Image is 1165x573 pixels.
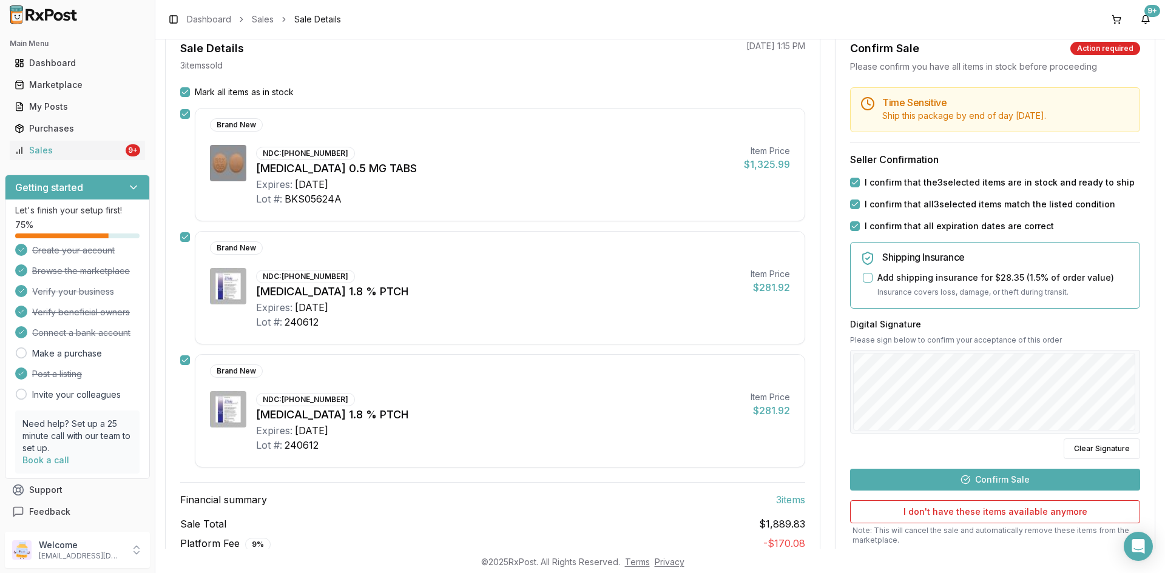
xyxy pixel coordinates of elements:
div: Action required [1070,42,1140,55]
button: Clear Signature [1064,438,1140,459]
span: $1,889.83 [759,517,805,531]
a: Book a call [22,455,69,465]
div: [MEDICAL_DATA] 1.8 % PTCH [256,283,741,300]
div: [DATE] [295,423,328,438]
p: Please sign below to confirm your acceptance of this order [850,335,1140,345]
label: Add shipping insurance for $28.35 ( 1.5 % of order value) [877,272,1114,284]
div: Please confirm you have all items in stock before proceeding [850,61,1140,73]
img: Rexulti 0.5 MG TABS [210,145,246,181]
div: Brand New [210,241,263,255]
a: Make a purchase [32,347,102,360]
div: NDC: [PHONE_NUMBER] [256,393,355,406]
h3: Seller Confirmation [850,152,1140,167]
div: Confirm Sale [850,40,919,57]
div: Item Price [744,145,790,157]
a: Sales9+ [10,139,145,161]
div: [MEDICAL_DATA] 1.8 % PTCH [256,406,741,423]
div: Expires: [256,423,292,438]
div: [DATE] [295,177,328,192]
h3: Getting started [15,180,83,195]
p: [EMAIL_ADDRESS][DOMAIN_NAME] [39,551,123,561]
button: Marketplace [5,75,150,95]
div: BKS05624A [285,192,342,206]
h2: Main Menu [10,39,145,49]
p: Let's finish your setup first! [15,204,140,216]
div: NDC: [PHONE_NUMBER] [256,147,355,160]
button: 9+ [1136,10,1155,29]
p: Note: This will cancel the sale and automatically remove these items from the marketplace. [850,526,1140,545]
span: Sale Details [294,13,341,25]
label: I confirm that all expiration dates are correct [865,220,1054,232]
a: Privacy [655,557,684,567]
span: Connect a bank account [32,327,130,339]
div: Open Intercom Messenger [1124,532,1153,561]
div: Lot #: [256,315,282,329]
div: NDC: [PHONE_NUMBER] [256,270,355,283]
label: I confirm that all 3 selected items match the listed condition [865,198,1115,210]
button: Sales9+ [5,141,150,160]
span: 75 % [15,219,33,231]
div: $281.92 [751,280,790,295]
div: Sales [15,144,123,156]
h5: Shipping Insurance [882,252,1130,262]
div: Expires: [256,300,292,315]
img: ZTlido 1.8 % PTCH [210,268,246,304]
div: Lot #: [256,438,282,452]
span: Create your account [32,244,115,256]
div: 240612 [285,438,319,452]
img: RxPost Logo [5,5,83,24]
button: Confirm Sale [850,469,1140,491]
h5: Time Sensitive [882,98,1130,107]
button: Dashboard [5,53,150,73]
nav: breadcrumb [187,13,341,25]
button: Feedback [5,501,150,523]
h3: Digital Signature [850,318,1140,330]
a: Sales [252,13,274,25]
span: Feedback [29,506,70,518]
span: Browse the marketplace [32,265,130,277]
a: Dashboard [10,52,145,74]
a: Purchases [10,118,145,139]
div: Purchases [15,122,140,135]
div: My Posts [15,101,140,113]
span: Platform Fee [180,536,271,551]
a: Marketplace [10,74,145,96]
span: Verify your business [32,286,114,298]
div: Dashboard [15,57,140,69]
p: Need help? Set up a 25 minute call with our team to set up. [22,418,132,454]
span: Sale Total [180,517,226,531]
div: Item Price [751,391,790,403]
span: - $170.08 [763,537,805,549]
label: I confirm that the 3 selected items are in stock and ready to ship [865,176,1135,189]
div: $1,325.99 [744,157,790,172]
button: Support [5,479,150,501]
span: Financial summary [180,492,267,507]
div: Marketplace [15,79,140,91]
div: 9+ [126,144,140,156]
a: My Posts [10,96,145,118]
button: My Posts [5,97,150,116]
p: 3 item s sold [180,59,223,72]
div: Brand New [210,118,263,132]
span: Verify beneficial owners [32,306,130,318]
div: 240612 [285,315,319,329]
img: User avatar [12,540,32,560]
div: $281.92 [751,403,790,418]
p: Insurance covers loss, damage, or theft during transit. [877,286,1130,298]
div: Item Price [751,268,790,280]
div: 9 % [245,538,271,551]
button: I don't have these items available anymore [850,500,1140,523]
img: ZTlido 1.8 % PTCH [210,391,246,427]
a: Dashboard [187,13,231,25]
a: Terms [625,557,650,567]
div: [MEDICAL_DATA] 0.5 MG TABS [256,160,734,177]
a: Invite your colleagues [32,389,121,401]
span: Post a listing [32,368,82,380]
div: 9+ [1144,5,1160,17]
div: Brand New [210,364,263,378]
p: [DATE] 1:15 PM [746,40,805,52]
span: Ship this package by end of day [DATE] . [882,110,1046,121]
div: [DATE] [295,300,328,315]
div: Lot #: [256,192,282,206]
span: 3 item s [776,492,805,507]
